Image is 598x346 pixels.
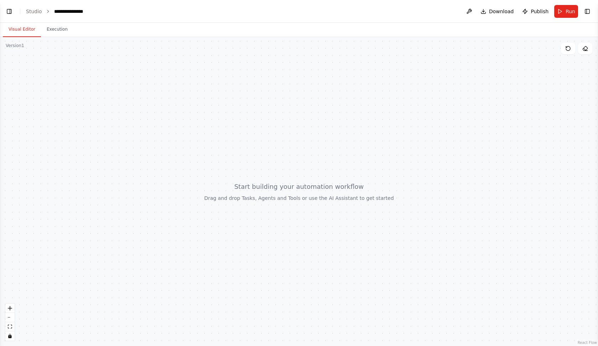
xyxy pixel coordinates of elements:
button: Visual Editor [3,22,41,37]
button: zoom out [5,313,15,322]
a: Studio [26,9,42,14]
div: Version 1 [6,43,24,48]
button: toggle interactivity [5,331,15,341]
button: Execution [41,22,73,37]
button: Show right sidebar [582,6,592,16]
button: Download [478,5,517,18]
button: Publish [519,5,551,18]
button: zoom in [5,304,15,313]
button: fit view [5,322,15,331]
nav: breadcrumb [26,8,83,15]
div: React Flow controls [5,304,15,341]
span: Run [566,8,575,15]
a: React Flow attribution [578,341,597,345]
span: Download [489,8,514,15]
button: Show left sidebar [4,6,14,16]
button: Run [554,5,578,18]
span: Publish [531,8,549,15]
